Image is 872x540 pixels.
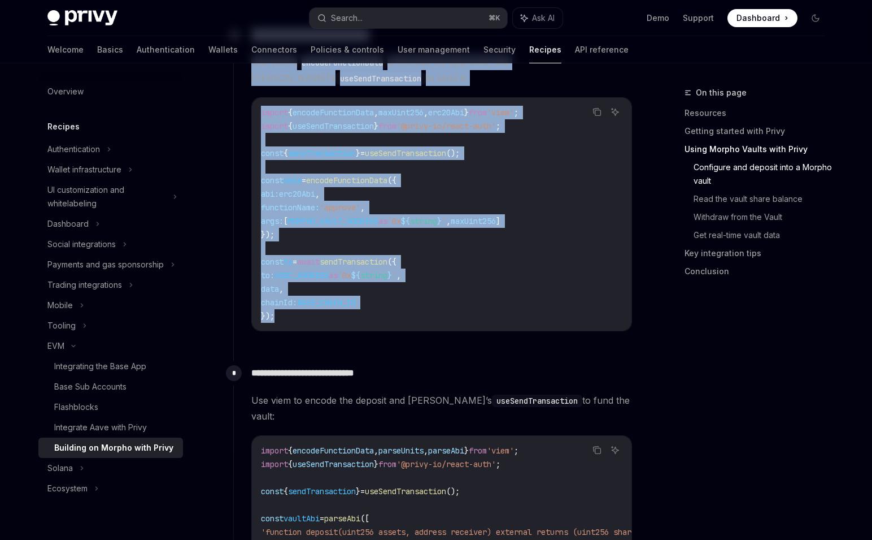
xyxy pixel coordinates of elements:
span: vaultAbi [284,513,320,524]
span: as [329,270,338,280]
span: 'approve' [320,202,360,213]
span: MORPHO_VAULT_ADDRESS [288,216,378,226]
span: } [464,446,469,456]
span: , [279,284,284,294]
div: Ecosystem [47,482,88,495]
span: `0x [387,216,401,226]
span: to: [261,270,274,280]
span: encodeFunctionData [306,175,387,185]
span: maxUint256 [378,107,424,118]
span: ; [514,107,518,118]
span: from [469,107,487,118]
span: ; [496,121,500,131]
span: `0x [338,270,351,280]
a: Connectors [251,36,297,63]
span: , [396,270,401,280]
span: = [360,486,365,496]
span: } [464,107,469,118]
span: = [320,513,324,524]
span: , [446,216,451,226]
div: Payments and gas sponsorship [47,258,164,271]
span: from [469,446,487,456]
span: (); [446,486,460,496]
span: ${ [351,270,360,280]
span: Dashboard [736,12,780,24]
div: Overview [47,85,84,98]
span: erc20Abi [279,189,315,199]
span: } [356,486,360,496]
a: Wallets [208,36,238,63]
span: = [302,175,306,185]
span: const [261,175,284,185]
a: Support [683,12,714,24]
button: Copy the contents from the code block [590,105,604,119]
span: 'viem' [487,446,514,456]
span: useSendTransaction [293,121,374,131]
a: Resources [684,104,834,122]
div: Integrate Aave with Privy [54,421,147,434]
span: } [437,216,442,226]
span: parseUnits [378,446,424,456]
a: User management [398,36,470,63]
div: Authentication [47,142,100,156]
span: } [374,121,378,131]
span: { [288,107,293,118]
span: USDC_ADDRESS [274,270,329,280]
span: , [315,189,320,199]
button: Ask AI [513,8,563,28]
a: Recipes [529,36,561,63]
code: useSendTransaction [492,395,582,407]
span: args: [261,216,284,226]
div: Building on Morpho with Privy [54,441,173,455]
span: ] [496,216,500,226]
a: Authentication [137,36,195,63]
span: import [261,121,288,131]
span: , [424,446,428,456]
span: sendTransaction [288,486,356,496]
div: Integrating the Base App [54,360,146,373]
div: UI customization and whitelabeling [47,183,166,210]
span: from [378,459,396,469]
h5: Recipes [47,120,80,133]
span: } [374,459,378,469]
span: Ask AI [532,12,555,24]
span: '@privy-io/react-auth' [396,121,496,131]
div: Wallet infrastructure [47,163,121,176]
button: Toggle dark mode [806,9,825,27]
span: abi: [261,189,279,199]
span: sendTransaction [320,257,387,267]
div: Social integrations [47,237,116,251]
span: , [374,446,378,456]
span: BASE_CHAIN_ID [297,297,356,308]
span: { [288,121,293,131]
span: encodeFunctionData [293,446,374,456]
span: , [360,202,365,213]
span: import [261,107,288,118]
span: erc20Abi [428,107,464,118]
div: Mobile [47,299,73,312]
div: Dashboard [47,217,89,231]
a: Security [483,36,516,63]
a: Key integration tips [684,244,834,262]
button: Ask AI [608,443,622,457]
span: parseAbi [324,513,360,524]
a: Get real-time vault data [694,226,834,244]
span: ([ [360,513,369,524]
span: On this page [696,86,747,100]
span: (); [446,148,460,158]
span: const [261,257,284,267]
span: = [293,257,297,267]
span: data [284,175,302,185]
span: }); [261,311,274,321]
span: from [378,121,396,131]
span: Use viem to encode the deposit and [PERSON_NAME]’s to fund the vault: [251,392,632,424]
span: await [297,257,320,267]
span: as [378,216,387,226]
span: ({ [387,257,396,267]
span: { [284,148,288,158]
span: parseAbi [428,446,464,456]
button: Search...⌘K [309,8,507,28]
div: Solana [47,461,73,475]
a: Basics [97,36,123,63]
span: sendTransaction [288,148,356,158]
